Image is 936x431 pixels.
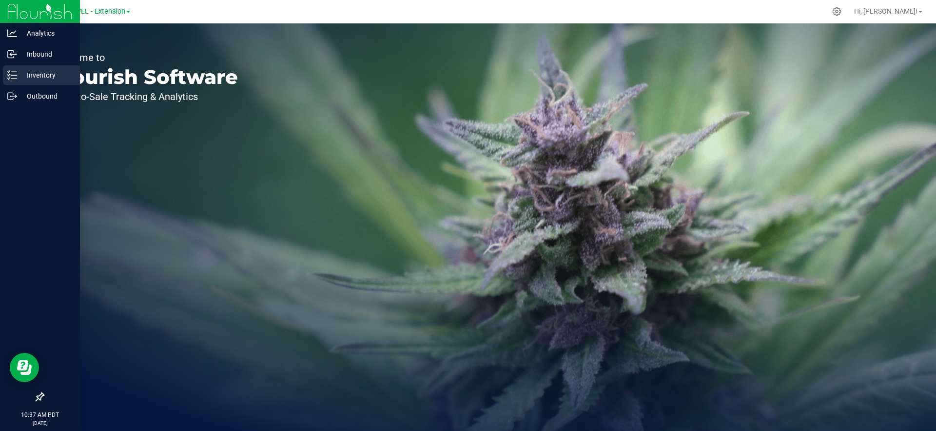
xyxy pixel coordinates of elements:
p: Seed-to-Sale Tracking & Analytics [53,92,238,102]
iframe: Resource center [10,353,39,382]
p: Flourish Software [53,67,238,87]
p: Inbound [17,48,76,60]
p: Inventory [17,69,76,81]
p: 10:37 AM PDT [4,410,76,419]
inline-svg: Analytics [7,28,17,38]
inline-svg: Outbound [7,91,17,101]
p: Outbound [17,90,76,102]
p: Welcome to [53,53,238,62]
inline-svg: Inbound [7,49,17,59]
span: Hi, [PERSON_NAME]! [854,7,917,15]
div: Manage settings [831,7,843,16]
inline-svg: Inventory [7,70,17,80]
p: [DATE] [4,419,76,427]
p: Analytics [17,27,76,39]
span: LEVEL - Extension [69,7,125,16]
